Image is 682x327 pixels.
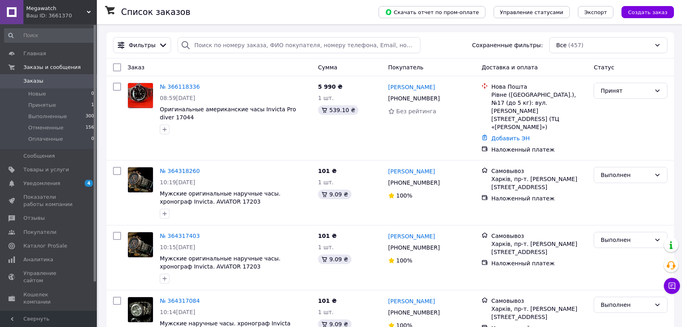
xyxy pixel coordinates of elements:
span: Каталог ProSale [23,242,67,250]
span: Оплаченные [28,135,63,143]
span: 300 [86,113,94,120]
span: Отмененные [28,124,63,131]
div: 9.09 ₴ [318,254,351,264]
input: Поиск [4,28,95,43]
div: Харків, пр-т. [PERSON_NAME][STREET_ADDRESS] [491,175,587,191]
a: Фото товару [128,83,153,108]
a: [PERSON_NAME] [388,167,435,175]
img: Фото товару [128,297,153,322]
button: Создать заказ [621,6,674,18]
a: Фото товару [128,297,153,323]
div: Самовывоз [491,297,587,305]
div: [PHONE_NUMBER] [387,93,441,104]
a: Фото товару [128,232,153,258]
div: Ваш ID: 3661370 [26,12,97,19]
a: Мужские оригинальные наручные часы. хронограф Invicta. AVIATOR 17203 [160,190,280,205]
span: Покупатели [23,229,56,236]
span: 101 ₴ [318,168,337,174]
div: 9.09 ₴ [318,190,351,199]
span: Показатели работы компании [23,194,75,208]
div: Выполнен [600,235,651,244]
span: Без рейтинга [396,108,436,115]
div: Самовывоз [491,167,587,175]
span: Покупатель [388,64,424,71]
span: 1 шт. [318,244,334,250]
div: Выполнен [600,300,651,309]
span: Товары и услуги [23,166,69,173]
span: 10:19[DATE] [160,179,195,185]
span: Управление сайтом [23,270,75,284]
div: Наложенный платеж [491,146,587,154]
div: [PHONE_NUMBER] [387,177,441,188]
div: Рівне ([GEOGRAPHIC_DATA].), №17 (до 5 кг): вул. [PERSON_NAME][STREET_ADDRESS] (ТЦ «[PERSON_NAME]») [491,91,587,131]
span: Megawatch [26,5,87,12]
a: [PERSON_NAME] [388,297,435,305]
a: Добавить ЭН [491,135,529,142]
span: Уведомления [23,180,60,187]
span: Сумма [318,64,337,71]
span: Аналитика [23,256,53,263]
a: № 366118336 [160,83,200,90]
span: 0 [91,90,94,98]
img: Фото товару [128,83,153,108]
div: 539.10 ₴ [318,105,358,115]
div: Выполнен [600,171,651,179]
span: Кошелек компании [23,291,75,306]
span: 100% [396,192,412,199]
span: Новые [28,90,46,98]
h1: Список заказов [121,7,190,17]
span: 1 [91,102,94,109]
span: Отзывы [23,215,45,222]
span: 5 990 ₴ [318,83,343,90]
div: Принят [600,86,651,95]
span: (457) [568,42,584,48]
span: 156 [86,124,94,131]
div: Самовывоз [491,232,587,240]
span: Статус [594,64,614,71]
input: Поиск по номеру заказа, ФИО покупателя, номеру телефона, Email, номеру накладной [178,37,420,53]
span: 1 шт. [318,309,334,315]
span: Доставка и оплата [481,64,538,71]
button: Чат с покупателем [664,278,680,294]
div: Наложенный платеж [491,194,587,202]
div: Нова Пошта [491,83,587,91]
span: Управление статусами [500,9,563,15]
span: 1 шт. [318,95,334,101]
div: Наложенный платеж [491,259,587,267]
span: 0 [91,135,94,143]
span: 10:14[DATE] [160,309,195,315]
button: Экспорт [578,6,613,18]
button: Управление статусами [494,6,570,18]
span: Сообщения [23,152,55,160]
a: № 364317084 [160,298,200,304]
span: Главная [23,50,46,57]
div: Харків, пр-т. [PERSON_NAME][STREET_ADDRESS] [491,240,587,256]
a: Оригинальные американские часы Invicta Pro diver 17044 [160,106,296,121]
span: 1 шт. [318,179,334,185]
img: Фото товару [128,167,153,192]
span: Выполненные [28,113,67,120]
span: 101 ₴ [318,298,337,304]
button: Скачать отчет по пром-оплате [379,6,485,18]
a: Фото товару [128,167,153,193]
span: 10:15[DATE] [160,244,195,250]
span: Заказы [23,77,43,85]
div: [PHONE_NUMBER] [387,242,441,253]
span: Создать заказ [628,9,667,15]
div: Харків, пр-т. [PERSON_NAME][STREET_ADDRESS] [491,305,587,321]
img: Фото товару [128,232,153,257]
a: Мужские оригинальные наручные часы. хронограф Invicta. AVIATOR 17203 [160,255,280,270]
span: Принятые [28,102,56,109]
a: Создать заказ [613,8,674,15]
span: 4 [85,180,93,187]
span: Экспорт [584,9,607,15]
span: Заказы и сообщения [23,64,81,71]
span: 101 ₴ [318,233,337,239]
span: Заказ [128,64,144,71]
a: № 364317403 [160,233,200,239]
a: [PERSON_NAME] [388,83,435,91]
a: [PERSON_NAME] [388,232,435,240]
